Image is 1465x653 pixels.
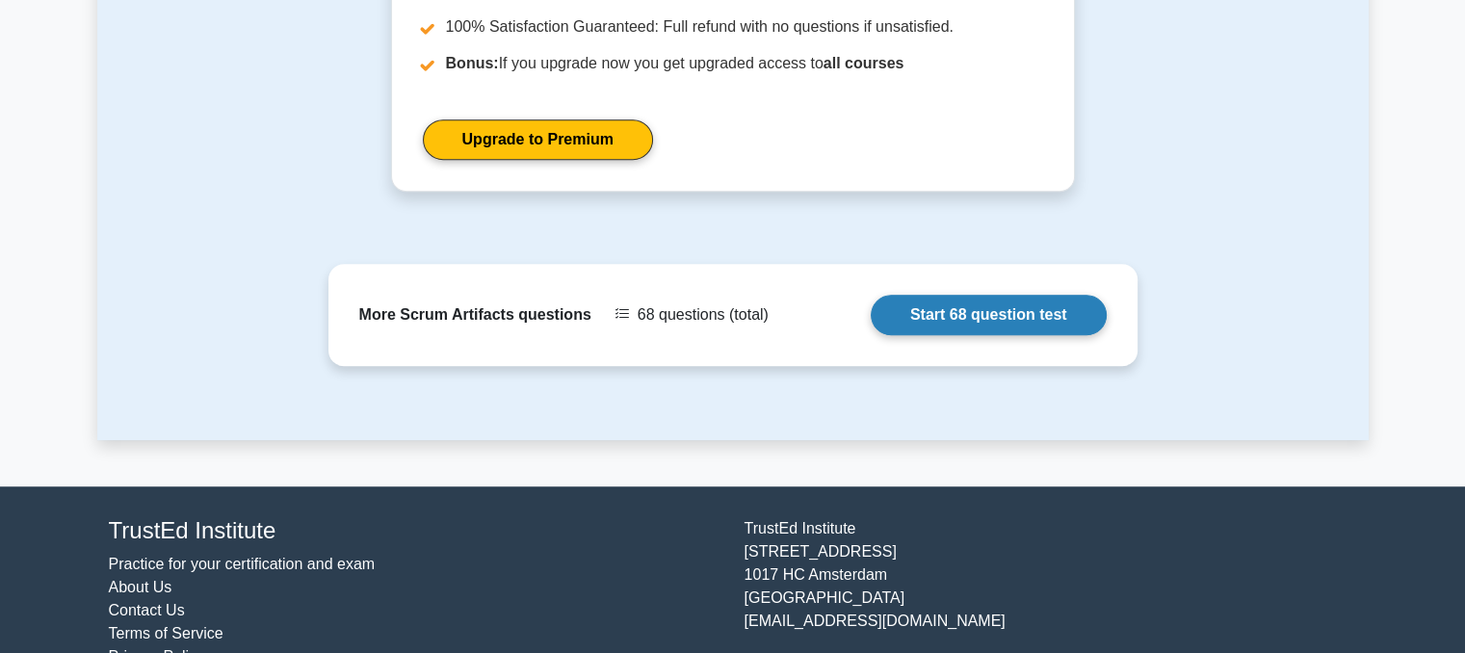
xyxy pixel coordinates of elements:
[109,602,185,618] a: Contact Us
[109,556,376,572] a: Practice for your certification and exam
[109,579,172,595] a: About Us
[109,517,721,545] h4: TrustEd Institute
[109,625,223,641] a: Terms of Service
[423,119,653,160] a: Upgrade to Premium
[871,295,1107,335] a: Start 68 question test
